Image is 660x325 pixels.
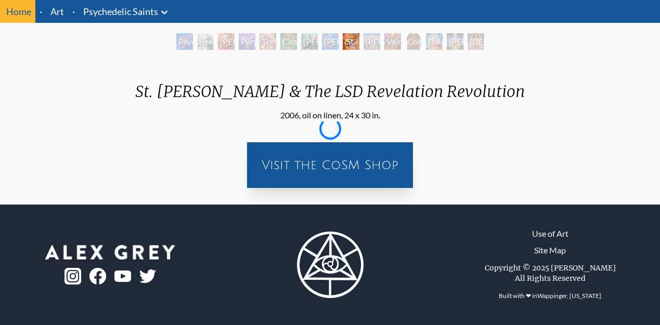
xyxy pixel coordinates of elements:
[343,33,359,50] div: St. [PERSON_NAME] & The LSD Revelation Revolution
[197,33,214,50] div: Beethoven
[426,33,443,50] div: Dalai Lama
[176,33,193,50] div: Psychedelic Healing
[322,33,339,50] div: [PERSON_NAME] & the New Eleusis
[127,82,533,109] div: St. [PERSON_NAME] & The LSD Revelation Revolution
[114,270,131,282] img: youtube-logo.png
[405,33,422,50] div: Cosmic [DEMOGRAPHIC_DATA]
[239,33,255,50] div: Purple [DEMOGRAPHIC_DATA]
[83,4,158,19] a: Psychedelic Saints
[532,227,568,240] a: Use of Art
[50,4,64,19] a: Art
[495,288,605,304] div: Built with ❤ in
[384,33,401,50] div: Vajra Guru
[127,109,533,121] div: 2006, oil on linen, 24 x 30 in.
[447,33,463,50] div: [PERSON_NAME]
[534,244,566,256] a: Site Map
[139,269,156,283] img: twitter-logo.png
[485,263,616,273] div: Copyright © 2025 [PERSON_NAME]
[89,268,106,285] img: fb-logo.png
[260,33,276,50] div: The Shulgins and their Alchemical Angels
[253,148,407,182] a: Visit the CoSM Shop
[537,292,601,300] a: Wappinger, [US_STATE]
[515,273,586,283] div: All Rights Reserved
[6,6,31,17] a: Home
[301,33,318,50] div: [PERSON_NAME][US_STATE] - Hemp Farmer
[364,33,380,50] div: [PERSON_NAME]
[218,33,235,50] div: [PERSON_NAME] M.D., Cartographer of Consciousness
[468,33,484,50] div: [DEMOGRAPHIC_DATA]
[64,268,81,285] img: ig-logo.png
[280,33,297,50] div: Cannabacchus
